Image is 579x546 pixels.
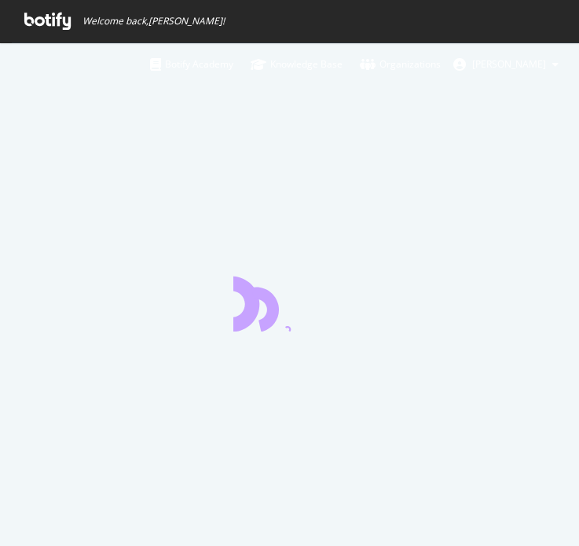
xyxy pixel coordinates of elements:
[150,57,233,72] div: Botify Academy
[82,15,225,27] span: Welcome back, [PERSON_NAME] !
[251,57,343,72] div: Knowledge Base
[360,43,441,86] a: Organizations
[233,275,346,332] div: animation
[472,57,546,71] span: Léa Wermeille
[441,52,571,77] button: [PERSON_NAME]
[360,57,441,72] div: Organizations
[150,43,233,86] a: Botify Academy
[251,43,343,86] a: Knowledge Base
